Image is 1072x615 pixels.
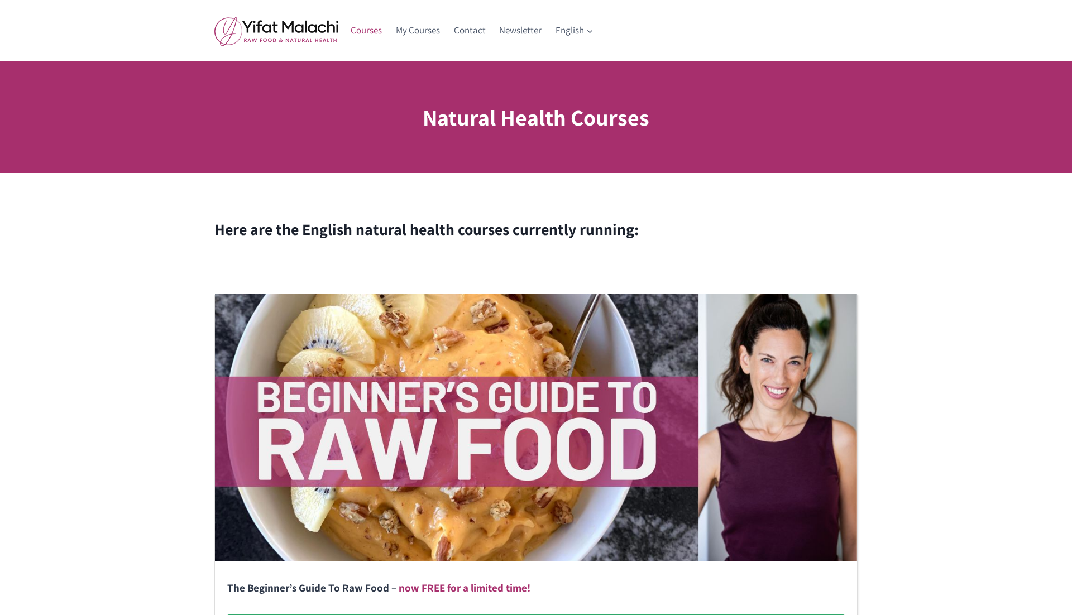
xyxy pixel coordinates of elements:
[214,16,338,46] img: yifat_logo41_en.png
[423,100,649,134] h1: Natural Health Courses
[344,17,600,44] nav: Primary
[549,17,601,44] a: English
[214,218,858,241] h2: Here are the English natural health courses currently running:
[447,17,492,44] a: Contact
[492,17,549,44] a: Newsletter
[389,17,447,44] a: My Courses
[556,23,594,38] span: English
[344,17,389,44] a: Courses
